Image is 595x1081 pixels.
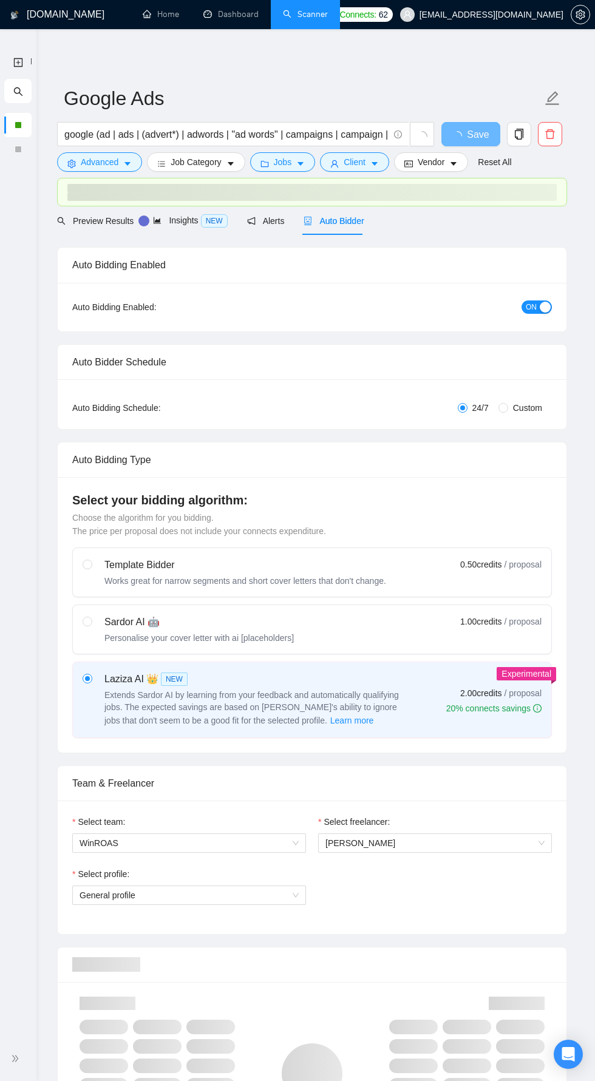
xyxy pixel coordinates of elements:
[526,300,537,314] span: ON
[143,9,179,19] a: homeHome
[571,10,590,19] span: setting
[104,632,294,644] div: Personalise your cover letter with ai [placeholders]
[161,673,188,686] span: NEW
[11,1052,23,1065] span: double-right
[538,122,562,146] button: delete
[72,815,125,829] label: Select team:
[104,615,294,629] div: Sardor AI 🤖
[157,159,166,168] span: bars
[446,702,542,714] div: 20% connects savings
[146,672,158,686] span: 👑
[80,834,299,852] span: WinROAS
[505,558,542,571] span: / proposal
[467,127,489,142] span: Save
[78,867,129,881] span: Select profile:
[394,130,402,138] span: info-circle
[72,248,552,282] div: Auto Bidding Enabled
[153,216,161,225] span: area-chart
[81,155,118,169] span: Advanced
[72,442,552,477] div: Auto Bidding Type
[67,159,76,168] span: setting
[123,159,132,168] span: caret-down
[571,10,590,19] a: setting
[304,217,312,225] span: robot
[507,122,531,146] button: copy
[4,50,32,74] li: New Scanner
[72,492,552,509] h4: Select your bidding algorithm:
[247,217,256,225] span: notification
[104,672,408,686] div: Laziza AI
[57,217,66,225] span: search
[370,159,379,168] span: caret-down
[260,159,269,168] span: folder
[226,159,235,168] span: caret-down
[304,216,364,226] span: Auto Bidder
[13,50,23,75] a: New Scanner
[201,214,228,228] span: NEW
[533,704,542,713] span: info-circle
[104,690,399,725] span: Extends Sardor AI by learning from your feedback and automatically qualifying jobs. The expected ...
[508,129,531,140] span: copy
[460,686,501,700] span: 2.00 credits
[104,575,386,587] div: Works great for narrow segments and short cover letters that don't change.
[138,215,149,226] div: Tooltip anchor
[452,131,467,141] span: loading
[147,152,245,172] button: barsJob Categorycaret-down
[554,1040,583,1069] div: Open Intercom Messenger
[379,8,388,21] span: 62
[72,345,552,379] div: Auto Bidder Schedule
[394,152,468,172] button: idcardVendorcaret-down
[80,886,299,904] span: General profile
[296,159,305,168] span: caret-down
[403,10,412,19] span: user
[539,129,562,140] span: delete
[501,669,551,679] span: Experimental
[104,558,386,572] div: Template Bidder
[247,216,285,226] span: Alerts
[478,155,511,169] a: Reset All
[404,159,413,168] span: idcard
[72,513,326,536] span: Choose the algorithm for you bidding. The price per proposal does not include your connects expen...
[571,5,590,24] button: setting
[418,155,444,169] span: Vendor
[274,155,292,169] span: Jobs
[325,838,395,848] span: [PERSON_NAME]
[330,159,339,168] span: user
[318,815,390,829] label: Select freelancer:
[508,401,547,415] span: Custom
[320,152,389,172] button: userClientcaret-down
[330,714,374,727] span: Learn more
[467,401,494,415] span: 24/7
[153,215,227,225] span: Insights
[57,152,142,172] button: settingAdvancedcaret-down
[545,90,560,106] span: edit
[72,300,232,314] div: Auto Bidding Enabled:
[203,9,259,19] a: dashboardDashboard
[250,152,316,172] button: folderJobscaret-down
[344,155,365,169] span: Client
[72,766,552,801] div: Team & Freelancer
[449,159,458,168] span: caret-down
[72,401,232,415] div: Auto Bidding Schedule:
[64,83,542,114] input: Scanner name...
[416,131,427,142] span: loading
[283,9,328,19] a: searchScanner
[505,615,542,628] span: / proposal
[460,558,501,571] span: 0.50 credits
[330,713,375,728] button: Laziza AI NEWExtends Sardor AI by learning from your feedback and automatically qualifying jobs. ...
[57,216,134,226] span: Preview Results
[460,615,501,628] span: 1.00 credits
[339,8,376,21] span: Connects:
[505,687,542,699] span: / proposal
[4,79,32,161] li: My Scanners
[171,155,221,169] span: Job Category
[441,122,500,146] button: Save
[64,127,389,142] input: Search Freelance Jobs...
[10,5,19,25] img: logo
[13,79,23,103] span: search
